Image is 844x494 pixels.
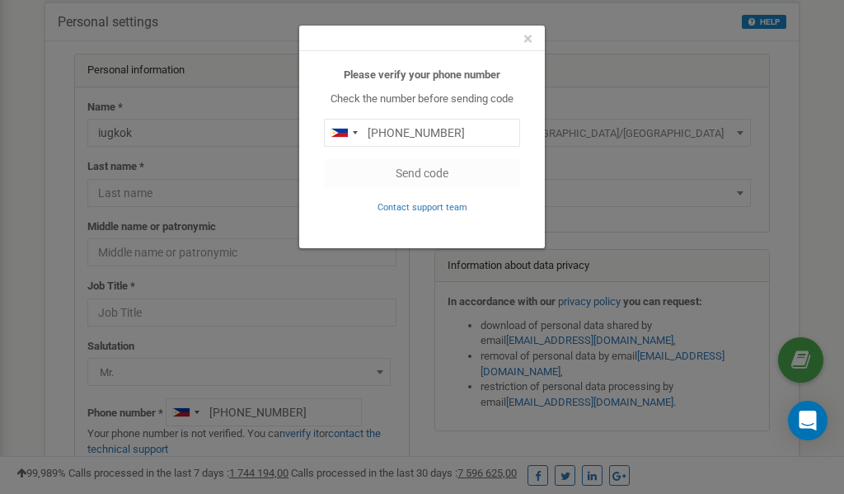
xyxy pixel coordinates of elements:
[523,31,532,48] button: Close
[324,159,520,187] button: Send code
[377,200,467,213] a: Contact support team
[325,120,363,146] div: Telephone country code
[344,68,500,81] b: Please verify your phone number
[523,29,532,49] span: ×
[324,92,520,107] p: Check the number before sending code
[377,202,467,213] small: Contact support team
[324,119,520,147] input: 0905 123 4567
[788,401,828,440] div: Open Intercom Messenger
